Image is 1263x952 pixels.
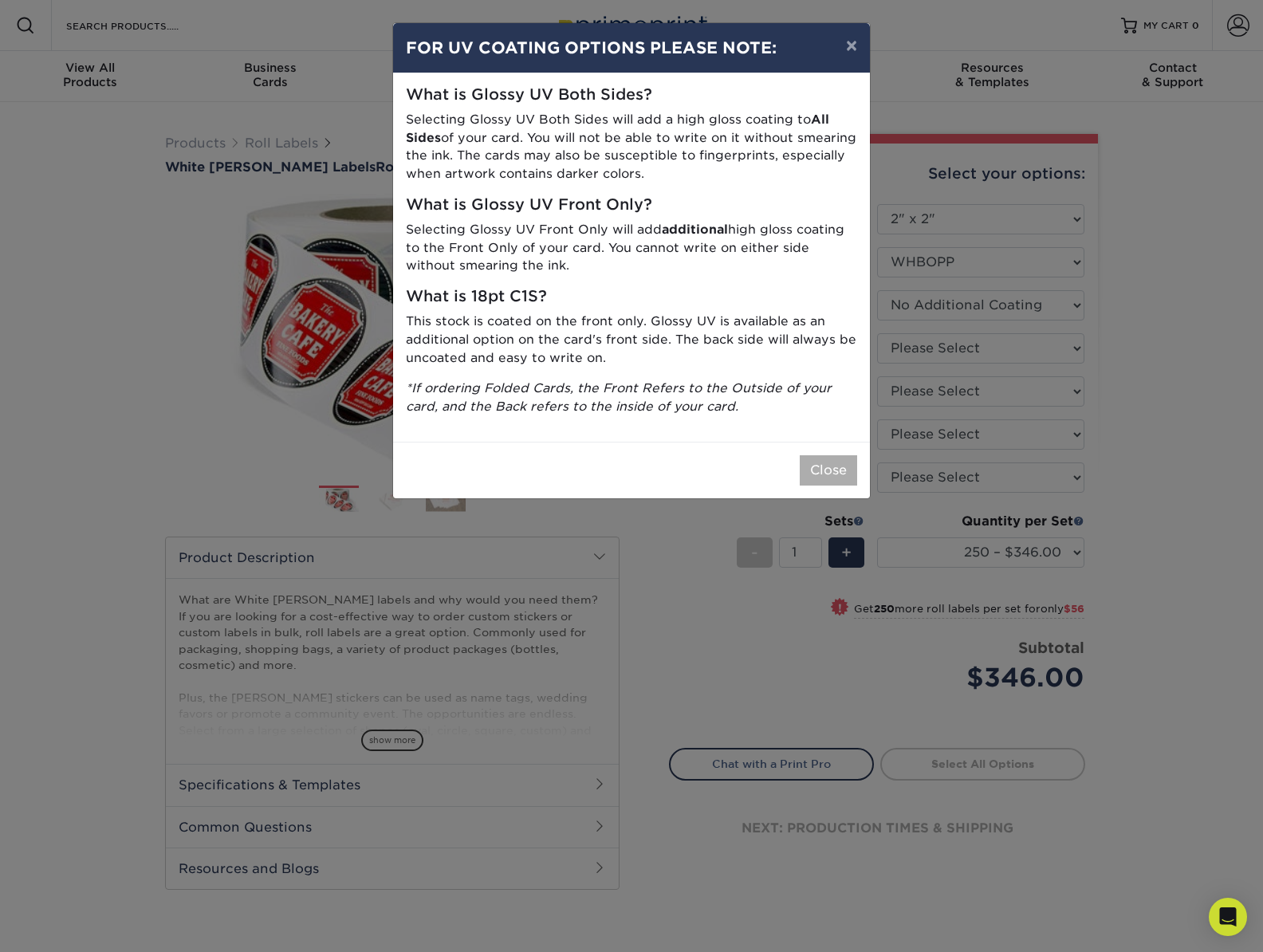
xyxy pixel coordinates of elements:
button: × [833,23,870,68]
p: This stock is coated on the front only. Glossy UV is available as an additional option on the car... [406,313,857,367]
i: *If ordering Folded Cards, the Front Refers to the Outside of your card, and the Back refers to t... [406,380,832,414]
strong: All Sides [406,112,829,145]
h5: What is Glossy UV Front Only? [406,196,857,214]
h5: What is Glossy UV Both Sides? [406,86,857,104]
button: Close [800,455,857,486]
h5: What is 18pt C1S? [406,288,857,306]
strong: additional [662,222,728,237]
p: Selecting Glossy UV Both Sides will add a high gloss coating to of your card. You will not be abl... [406,111,857,183]
h4: FOR UV COATING OPTIONS PLEASE NOTE: [406,36,857,60]
p: Selecting Glossy UV Front Only will add high gloss coating to the Front Only of your card. You ca... [406,221,857,275]
div: Open Intercom Messenger [1209,898,1247,936]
